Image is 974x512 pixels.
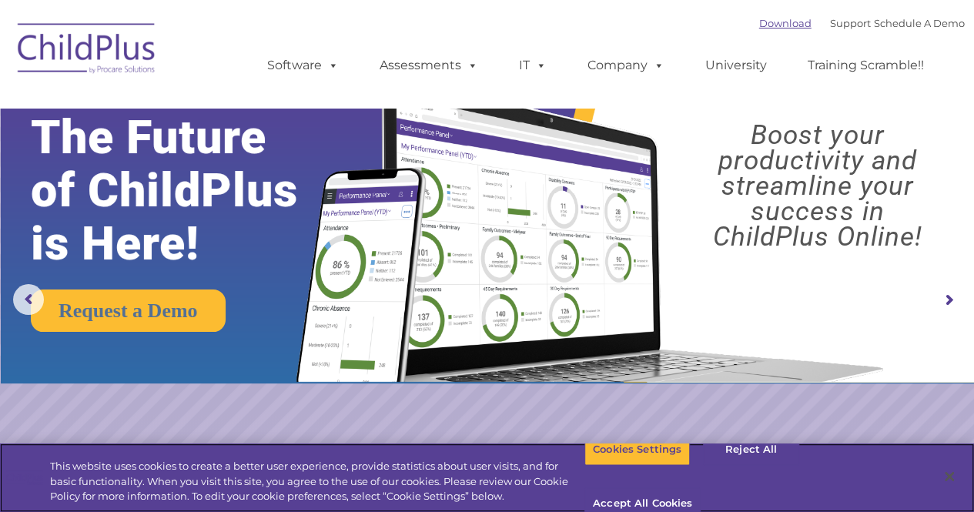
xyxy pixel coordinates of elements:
[214,165,279,176] span: Phone number
[10,12,164,89] img: ChildPlus by Procare Solutions
[690,50,782,81] a: University
[31,289,226,332] a: Request a Demo
[31,111,342,270] rs-layer: The Future of ChildPlus is Here!
[792,50,939,81] a: Training Scramble!!
[584,433,690,466] button: Cookies Settings
[50,459,584,504] div: This website uses cookies to create a better user experience, provide statistics about user visit...
[759,17,965,29] font: |
[572,50,680,81] a: Company
[504,50,562,81] a: IT
[932,460,966,494] button: Close
[673,122,962,249] rs-layer: Boost your productivity and streamline your success in ChildPlus Online!
[874,17,965,29] a: Schedule A Demo
[703,433,799,466] button: Reject All
[830,17,871,29] a: Support
[252,50,354,81] a: Software
[759,17,812,29] a: Download
[364,50,494,81] a: Assessments
[214,102,261,113] span: Last name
